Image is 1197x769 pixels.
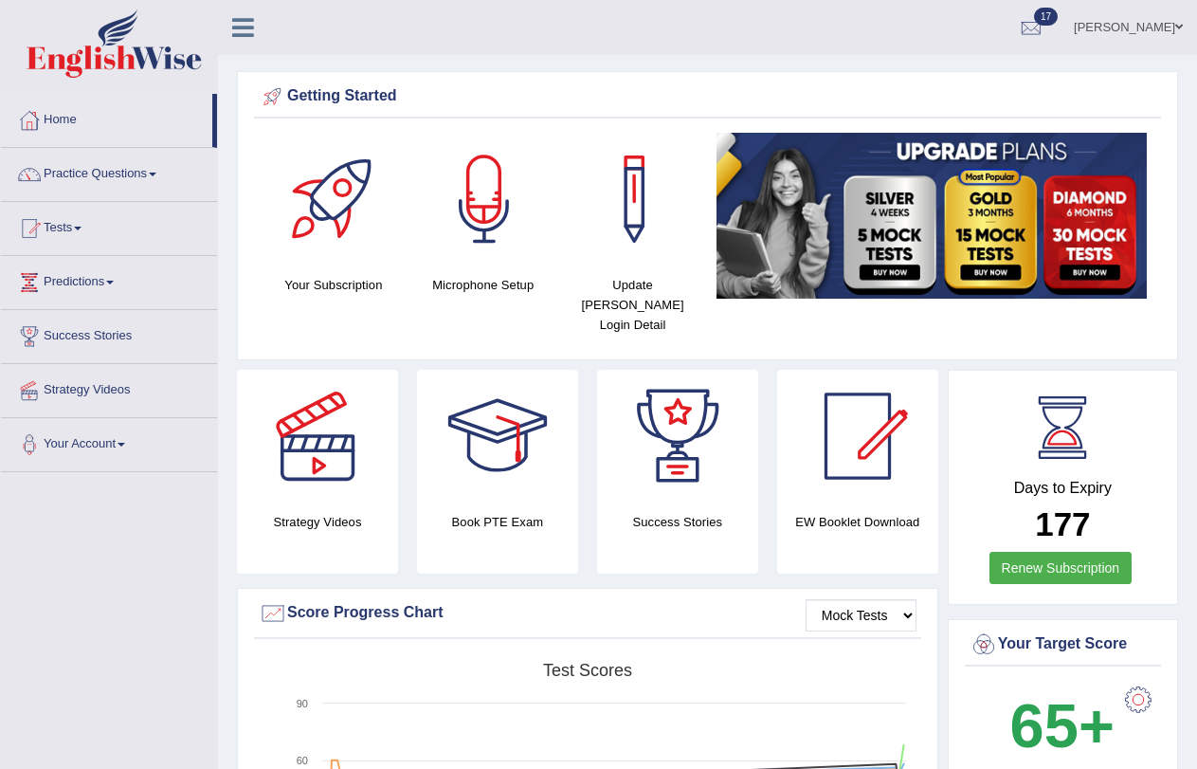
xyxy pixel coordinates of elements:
[1,310,217,357] a: Success Stories
[268,275,399,295] h4: Your Subscription
[1010,691,1115,760] b: 65+
[716,133,1147,299] img: small5.jpg
[970,480,1156,497] h4: Days to Expiry
[568,275,698,335] h4: Update [PERSON_NAME] Login Detail
[777,512,938,532] h4: EW Booklet Download
[1034,8,1058,26] span: 17
[1,418,217,466] a: Your Account
[543,661,632,680] tspan: Test scores
[1,202,217,249] a: Tests
[297,755,308,766] text: 60
[597,512,758,532] h4: Success Stories
[1,94,212,141] a: Home
[418,275,549,295] h4: Microphone Setup
[1,256,217,303] a: Predictions
[297,698,308,709] text: 90
[259,82,1156,111] div: Getting Started
[1035,505,1090,542] b: 177
[237,512,398,532] h4: Strategy Videos
[417,512,578,532] h4: Book PTE Exam
[1,364,217,412] a: Strategy Videos
[259,599,916,628] div: Score Progress Chart
[1,148,217,195] a: Practice Questions
[989,552,1133,584] a: Renew Subscription
[970,631,1156,659] div: Your Target Score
